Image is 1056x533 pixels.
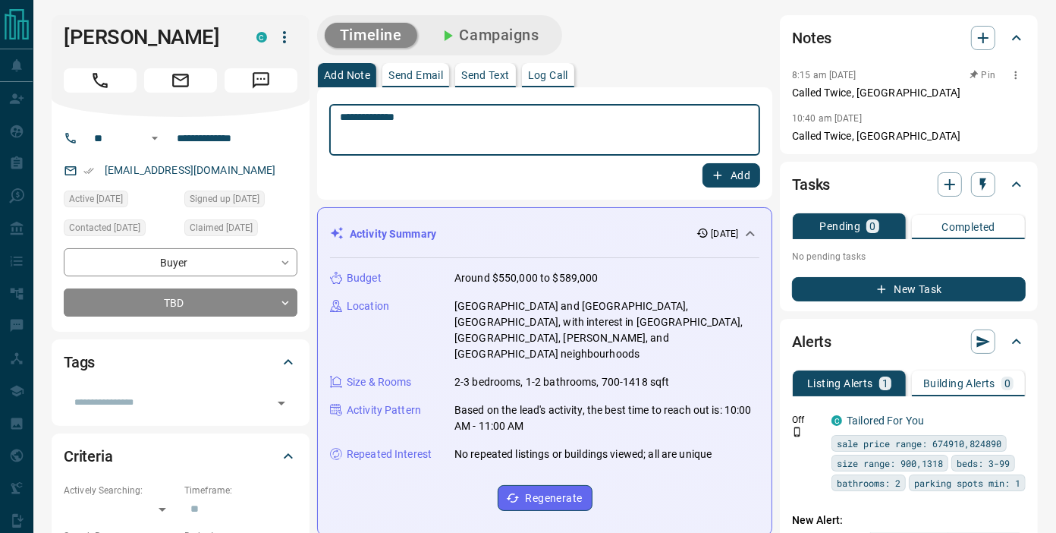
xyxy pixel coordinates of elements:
button: Open [271,393,292,414]
p: 0 [869,221,875,232]
h2: Criteria [64,444,113,468]
span: size range: 900,1318 [837,456,943,471]
p: New Alert: [792,512,1026,528]
button: Regenerate [498,485,592,511]
button: Pin [960,68,1004,82]
div: Criteria [64,438,297,475]
span: Contacted [DATE] [69,220,140,235]
p: Activity Pattern [347,402,421,418]
div: Activity Summary[DATE] [330,220,759,248]
h2: Tasks [792,172,830,197]
p: Timeframe: [184,484,297,497]
p: Called Twice, [GEOGRAPHIC_DATA] [792,85,1026,101]
svg: Push Notification Only [792,427,803,437]
div: condos.ca [831,415,842,426]
div: Tasks [792,166,1026,203]
button: Campaigns [423,23,555,48]
p: Called Twice, [GEOGRAPHIC_DATA] [792,128,1026,144]
p: Activity Summary [350,226,436,242]
span: Message [225,68,297,93]
div: Alerts [792,323,1026,360]
p: Based on the lead's activity, the best time to reach out is: 10:00 AM - 11:00 AM [454,402,759,434]
div: Wed Sep 10 2025 [64,219,177,241]
p: Log Call [528,70,568,80]
div: TBD [64,289,297,317]
p: Around $550,000 to $589,000 [454,270,599,286]
div: Wed Sep 10 2025 [64,191,177,212]
span: Signed up [DATE] [190,191,259,207]
p: Repeated Interest [347,446,432,462]
p: 8:15 am [DATE] [792,70,856,80]
a: Tailored For You [847,415,924,427]
p: No repeated listings or buildings viewed; all are unique [454,446,712,462]
button: Open [146,129,164,147]
button: Timeline [325,23,417,48]
h1: [PERSON_NAME] [64,25,234,49]
p: Send Text [461,70,510,80]
p: Completed [941,222,995,232]
p: 0 [1004,378,1010,389]
svg: Email Verified [83,166,94,176]
a: [EMAIL_ADDRESS][DOMAIN_NAME] [105,164,276,176]
span: Claimed [DATE] [190,220,253,235]
p: Listing Alerts [807,378,873,389]
span: beds: 3-99 [957,456,1010,471]
span: Active [DATE] [69,191,123,207]
span: parking spots min: 1 [914,475,1020,490]
p: Off [792,413,822,427]
p: No pending tasks [792,245,1026,268]
p: 1 [882,378,888,389]
p: Pending [820,221,861,232]
p: Building Alerts [923,378,995,389]
button: Add [702,163,760,188]
p: Budget [347,270,382,286]
span: sale price range: 674910,824890 [837,436,1001,451]
div: Wed Sep 10 2025 [184,219,297,241]
button: New Task [792,277,1026,301]
div: Buyer [64,248,297,276]
h2: Tags [64,350,95,374]
span: Call [64,68,137,93]
div: Tags [64,344,297,380]
p: [GEOGRAPHIC_DATA] and [GEOGRAPHIC_DATA], [GEOGRAPHIC_DATA], with interest in [GEOGRAPHIC_DATA], [... [454,298,759,362]
div: condos.ca [256,32,267,43]
p: 10:40 am [DATE] [792,113,862,124]
div: Notes [792,20,1026,56]
h2: Alerts [792,330,831,354]
h2: Notes [792,26,831,50]
div: Wed Sep 10 2025 [184,191,297,212]
p: Size & Rooms [347,374,412,390]
span: bathrooms: 2 [837,475,900,490]
p: Send Email [388,70,443,80]
p: Actively Searching: [64,484,177,497]
p: Location [347,298,389,314]
p: [DATE] [712,227,739,241]
p: 2-3 bedrooms, 1-2 bathrooms, 700-1418 sqft [454,374,670,390]
p: Add Note [324,70,370,80]
span: Email [144,68,217,93]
